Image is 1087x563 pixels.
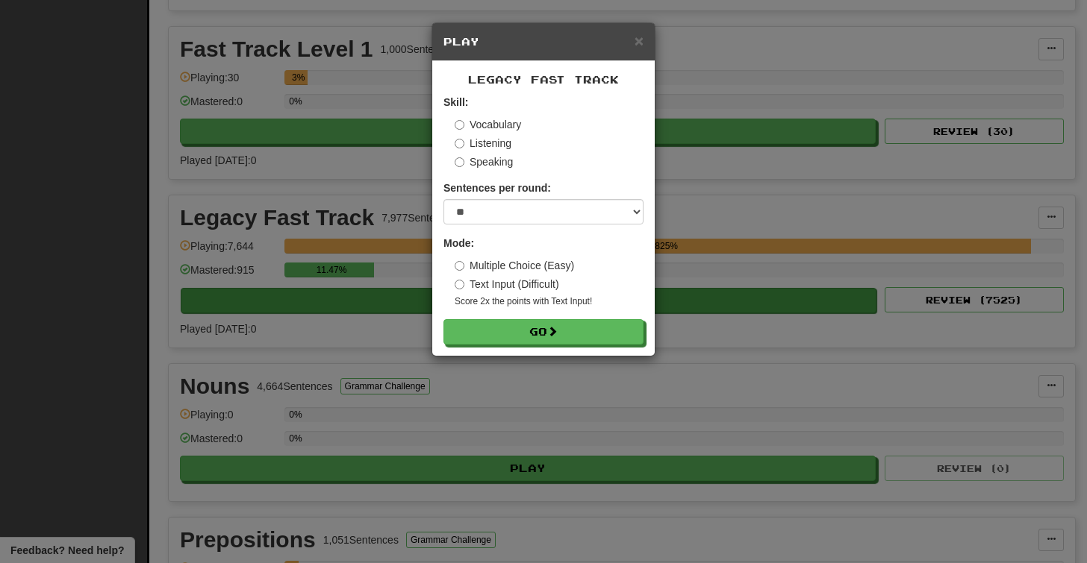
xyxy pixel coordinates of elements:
input: Listening [455,139,464,148]
label: Vocabulary [455,117,521,132]
button: Close [635,33,644,48]
input: Text Input (Difficult) [455,280,464,289]
input: Multiple Choice (Easy) [455,261,464,271]
span: × [635,32,644,49]
strong: Skill: [443,96,468,108]
input: Vocabulary [455,120,464,130]
label: Sentences per round: [443,180,551,195]
label: Multiple Choice (Easy) [455,258,574,273]
strong: Mode: [443,237,474,249]
h5: Play [443,34,644,49]
button: Go [443,319,644,345]
input: Speaking [455,157,464,167]
small: Score 2x the points with Text Input ! [455,295,644,308]
label: Text Input (Difficult) [455,277,559,292]
span: Legacy Fast Track [468,73,619,86]
label: Listening [455,136,511,151]
label: Speaking [455,154,513,169]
